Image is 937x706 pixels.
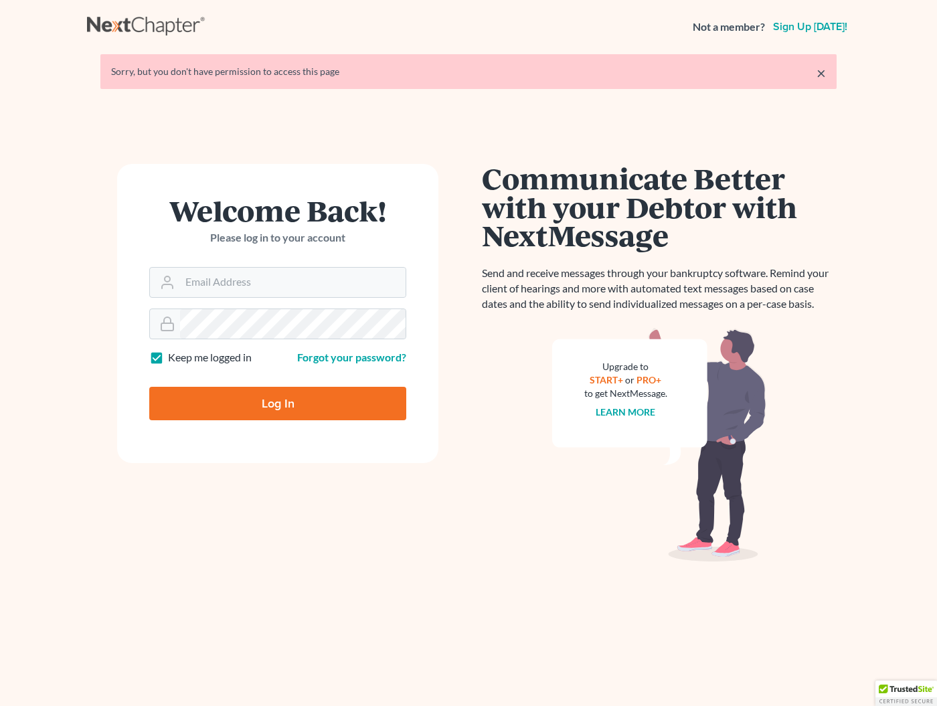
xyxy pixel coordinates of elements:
[149,196,406,225] h1: Welcome Back!
[180,268,406,297] input: Email Address
[590,374,624,385] a: START+
[637,374,662,385] a: PRO+
[552,328,766,562] img: nextmessage_bg-59042aed3d76b12b5cd301f8e5b87938c9018125f34e5fa2b7a6b67550977c72.svg
[149,230,406,246] p: Please log in to your account
[149,387,406,420] input: Log In
[168,350,252,365] label: Keep me logged in
[482,164,837,250] h1: Communicate Better with your Debtor with NextMessage
[626,374,635,385] span: or
[817,65,826,81] a: ×
[584,387,667,400] div: to get NextMessage.
[297,351,406,363] a: Forgot your password?
[482,266,837,312] p: Send and receive messages through your bankruptcy software. Remind your client of hearings and mo...
[584,360,667,373] div: Upgrade to
[596,406,656,418] a: Learn more
[770,21,850,32] a: Sign up [DATE]!
[693,19,765,35] strong: Not a member?
[111,65,826,78] div: Sorry, but you don't have permission to access this page
[875,681,937,706] div: TrustedSite Certified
